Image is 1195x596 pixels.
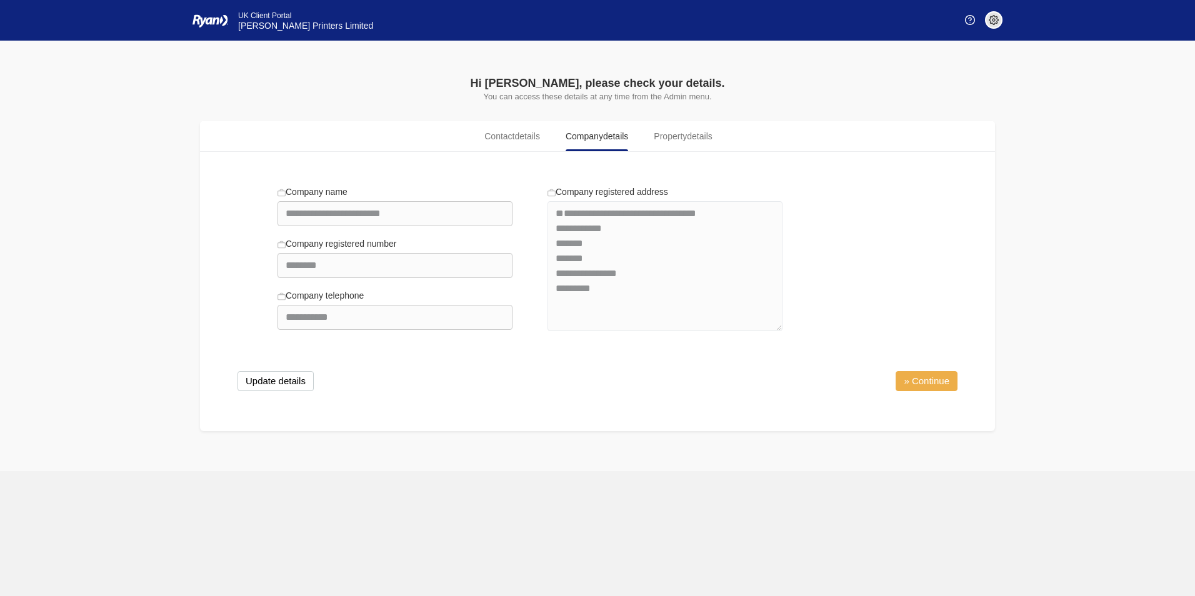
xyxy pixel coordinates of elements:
a: Propertydetails [643,121,722,151]
a: » Continue [896,371,957,391]
label: Company telephone [277,289,364,302]
span: UK Client Portal [238,11,291,20]
a: Companydetails [555,121,639,151]
span: Company [566,130,628,143]
a: Contactdetails [474,121,551,151]
img: Help [965,15,975,25]
span: Property [654,130,712,143]
p: You can access these details at any time from the Admin menu. [335,92,860,101]
img: settings [989,15,999,25]
button: Update details [237,371,314,391]
label: Company registered number [277,237,396,251]
div: Hi [PERSON_NAME], please check your details. [335,75,860,92]
span: details [603,131,628,141]
span: Contact [484,130,540,143]
span: details [687,131,712,141]
span: [PERSON_NAME] Printers Limited [238,21,373,31]
span: details [515,131,540,141]
label: Company registered address [547,186,668,199]
label: Company name [277,186,347,199]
